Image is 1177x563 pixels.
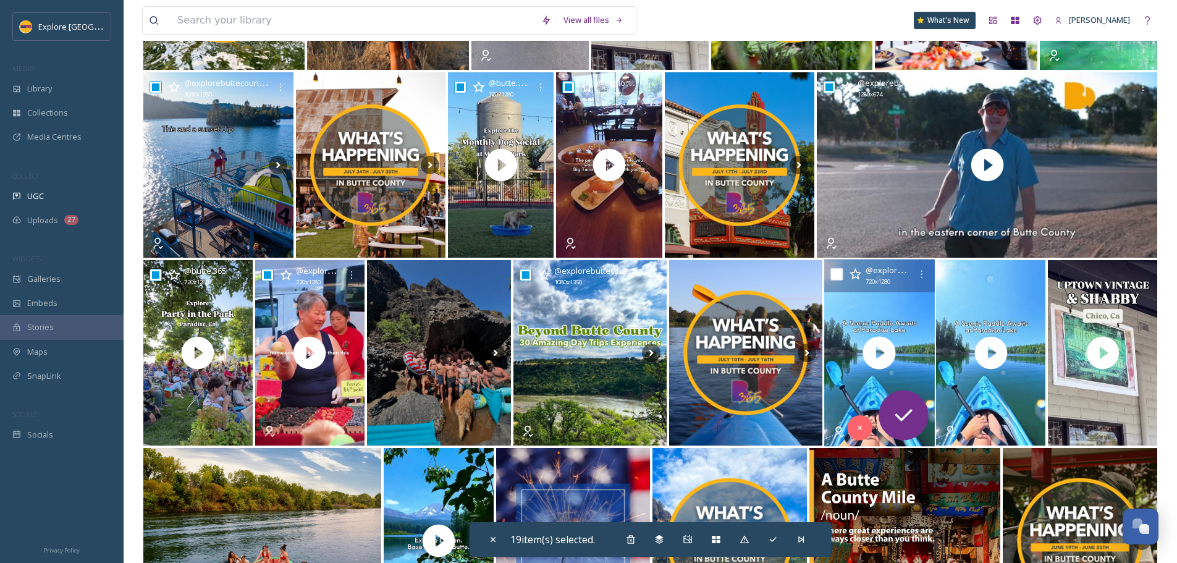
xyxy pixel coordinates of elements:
[865,264,955,276] span: @ explorebuttecountyca
[858,77,947,88] span: @ explorebuttecountyca
[597,90,622,99] span: 720 x 1280
[367,260,511,446] img: Summer in Chico, through your lens 📸 ✨ Sun-kissed skin, drinks on the patio, and trails that lead...
[27,321,54,333] span: Stories
[865,277,890,287] span: 720 x 1280
[27,131,82,143] span: Media Centres
[296,72,446,258] img: This Weekend in Butte County! (July 24–30) Thursday, July 24th: 🎒 Anthropology Museum Camp, Valen...
[27,107,68,119] span: Collections
[597,77,686,88] span: @ explorebuttecountyca
[184,265,226,276] span: @ butte.365
[143,72,293,258] img: Sometimes, it's just about 𝘵𝘩𝘪𝘴…and all the good stuff that comes with it when you're exploring B...
[489,90,513,99] span: 720 x 1280
[489,77,531,88] span: @ butte.365
[27,214,58,226] span: Uploads
[510,532,595,547] span: 19 item(s) selected.
[296,265,385,276] span: @ explorebuttecountyca
[27,370,61,382] span: SnapLink
[27,273,61,285] span: Galleries
[27,346,48,358] span: Maps
[1069,14,1130,25] span: [PERSON_NAME]
[184,278,209,287] span: 720 x 1280
[12,254,41,263] span: WIDGETS
[665,72,815,258] img: This Weekend in Butte County! (July 17–23) Thursday, July 17th: 🎒 Anthropology Museum Camp, Valen...
[1123,509,1158,544] button: Open Chat
[557,8,630,32] a: View all files
[171,7,535,34] input: Search your library
[1048,8,1136,32] a: [PERSON_NAME]
[554,278,582,287] span: 1080 x 1350
[858,90,882,99] span: 1280 x 674
[64,215,78,225] div: 27
[184,77,273,88] span: @ explorebuttecountyca
[38,20,147,32] span: Explore [GEOGRAPHIC_DATA]
[27,83,52,95] span: Library
[935,260,1047,446] img: thumbnail
[44,542,80,557] a: Privacy Policy
[914,12,976,29] a: What's New
[817,72,1157,258] img: thumbnail
[27,297,57,309] span: Embeds
[513,260,667,446] img: Your perfect getaway starts at—and expands from—Butte County! 🚗🌟 Dive into our fantastic local sc...
[184,90,212,99] span: 1080 x 1350
[44,546,80,554] span: Privacy Policy
[296,278,321,287] span: 720 x 1280
[12,171,39,180] span: COLLECT
[669,260,822,446] img: This Weekend in Butte County! (July 10–16) Thursday, July 10: 🌕 Full Moon Paddles @forebayaquatic...
[1047,260,1158,446] img: thumbnail
[20,20,32,33] img: Butte%20County%20logo.png
[554,265,643,276] span: @ explorebuttecountyca
[12,64,34,73] span: MEDIA
[27,190,44,202] span: UGC
[27,429,53,441] span: Socials
[12,410,37,419] span: SOCIALS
